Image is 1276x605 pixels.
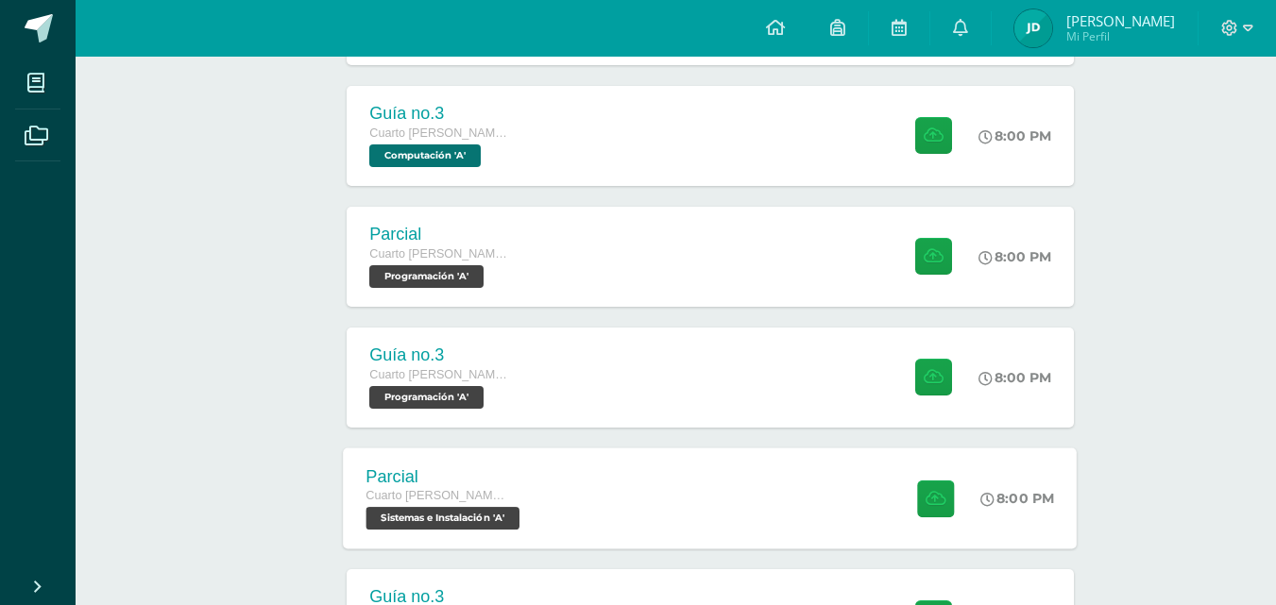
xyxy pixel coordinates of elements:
[369,386,484,409] span: Programación 'A'
[981,490,1055,507] div: 8:00 PM
[1066,11,1175,30] span: [PERSON_NAME]
[369,144,481,167] span: Computación 'A'
[369,104,511,124] div: Guía no.3
[978,369,1051,386] div: 8:00 PM
[369,126,511,140] span: Cuarto [PERSON_NAME]. CCLL en Computación
[369,345,511,365] div: Guía no.3
[366,507,520,529] span: Sistemas e Instalación 'A'
[369,225,511,244] div: Parcial
[369,265,484,288] span: Programación 'A'
[366,489,510,502] span: Cuarto [PERSON_NAME]. CCLL en Computación
[978,248,1051,265] div: 8:00 PM
[369,368,511,381] span: Cuarto [PERSON_NAME]. CCLL en Computación
[1014,9,1052,47] img: 24807d3da9f7ed896555eca91ce36d07.png
[366,466,525,486] div: Parcial
[1066,28,1175,44] span: Mi Perfil
[978,127,1051,144] div: 8:00 PM
[369,247,511,260] span: Cuarto [PERSON_NAME]. CCLL en Computación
